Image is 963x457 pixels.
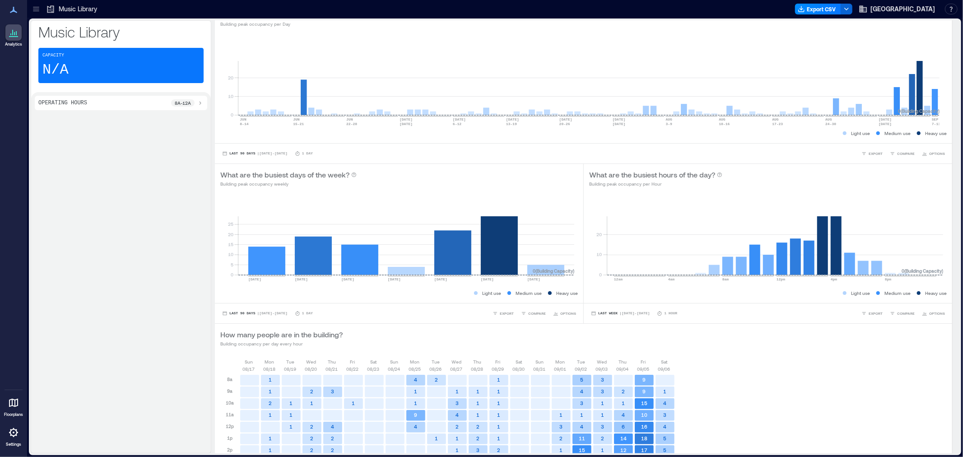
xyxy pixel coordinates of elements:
text: [DATE] [506,117,519,121]
text: 8am [722,277,729,281]
text: 1 [456,388,459,394]
text: 1 [498,424,501,429]
text: 2 [498,447,501,453]
p: Sun [535,358,544,365]
p: Analytics [5,42,22,47]
tspan: 20 [228,232,233,237]
tspan: 20 [597,232,602,237]
text: [DATE] [434,277,447,281]
p: Capacity [42,52,64,59]
text: 9 [414,412,418,418]
p: Wed [306,358,316,365]
text: 2 [269,400,272,406]
tspan: 10 [228,93,233,99]
p: Sun [245,358,253,365]
text: 1 [664,388,667,394]
button: EXPORT [491,309,516,318]
text: 4 [331,424,335,429]
text: 8pm [885,277,892,281]
text: 3 [456,400,459,406]
text: 5 [581,377,584,382]
text: 3 [581,400,584,406]
p: Operating Hours [38,99,87,107]
p: Mon [265,358,274,365]
text: 1 [498,377,501,382]
p: 9a [227,387,233,395]
text: [DATE] [559,117,572,121]
p: 08/18 [264,365,276,373]
p: Heavy use [925,130,947,137]
p: 08/31 [534,365,546,373]
p: Tue [577,358,585,365]
p: 08/24 [388,365,400,373]
span: COMPARE [897,151,915,156]
text: 3 [601,424,605,429]
p: Tue [432,358,440,365]
tspan: 15 [228,242,233,247]
text: 2 [477,435,480,441]
text: AUG [719,117,726,121]
p: Medium use [516,289,542,297]
text: 1 [269,388,272,394]
p: 08/22 [347,365,359,373]
text: 1 [477,388,480,394]
button: [GEOGRAPHIC_DATA] [856,2,938,16]
p: Mon [556,358,565,365]
text: 2 [311,447,314,453]
button: OPTIONS [920,149,947,158]
p: What are the busiest hours of the day? [589,169,715,180]
text: 1 [601,412,605,418]
p: 08/23 [368,365,380,373]
p: 1p [227,434,233,442]
text: 10 [641,412,647,418]
tspan: 10 [597,252,602,257]
text: 2 [311,435,314,441]
p: 08/26 [430,365,442,373]
p: 2p [227,446,233,453]
text: [DATE] [481,277,494,281]
text: 1 [498,435,501,441]
text: 2 [435,377,438,382]
text: 7-13 [932,122,940,126]
text: [DATE] [248,277,261,281]
text: 10-16 [719,122,730,126]
text: 2 [331,435,335,441]
tspan: 20 [228,75,233,80]
text: 1 [498,400,501,406]
span: OPTIONS [560,311,576,316]
text: 1 [290,400,293,406]
p: Music Library [38,23,204,41]
text: 2 [311,388,314,394]
text: [DATE] [879,117,892,121]
p: Sat [661,358,667,365]
p: Fri [641,358,646,365]
tspan: 0 [600,272,602,277]
text: 20-26 [559,122,570,126]
p: Thu [619,358,627,365]
span: COMPARE [897,311,915,316]
text: 1 [581,412,584,418]
text: 1 [498,412,501,418]
text: 1 [269,412,272,418]
text: 4 [581,424,584,429]
text: 15 [641,400,647,406]
p: 09/03 [596,365,608,373]
a: Analytics [2,22,25,50]
p: Medium use [884,289,911,297]
p: Music Library [59,5,97,14]
p: Floorplans [4,412,23,417]
p: Tue [286,358,294,365]
text: 1 [456,447,459,453]
tspan: 10 [228,252,233,257]
span: COMPARE [528,311,546,316]
text: [DATE] [400,122,413,126]
text: 9 [643,388,646,394]
text: [DATE] [388,277,401,281]
span: OPTIONS [929,151,945,156]
text: 3-9 [666,122,673,126]
p: 10a [226,399,234,406]
text: 15 [579,447,585,453]
text: JUN [346,117,353,121]
tspan: 0 [231,112,233,117]
p: Light use [482,289,501,297]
